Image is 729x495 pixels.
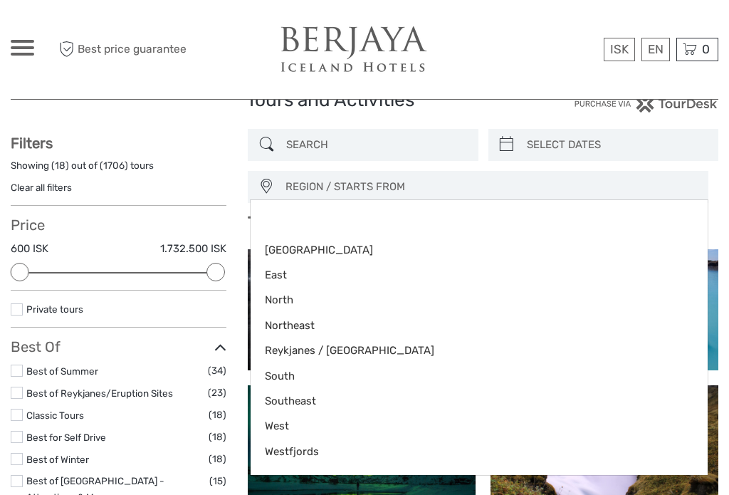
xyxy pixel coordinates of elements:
[265,343,669,358] span: Reykjanes / [GEOGRAPHIC_DATA]
[276,26,432,74] img: 484-0a5ff2d1-06e9-4712-a612-bf30ef48db8d_logo_big.jpg
[610,42,629,56] span: ISK
[265,444,669,459] span: Westfjords
[265,293,669,308] span: North
[641,38,670,61] div: EN
[265,369,669,384] span: South
[265,243,669,258] span: [GEOGRAPHIC_DATA]
[700,42,712,56] span: 0
[265,419,669,434] span: West
[265,268,669,283] span: East
[265,394,669,409] span: Southeast
[258,207,701,228] input: Search
[56,38,188,61] span: Best price guarantee
[265,318,669,333] span: Northeast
